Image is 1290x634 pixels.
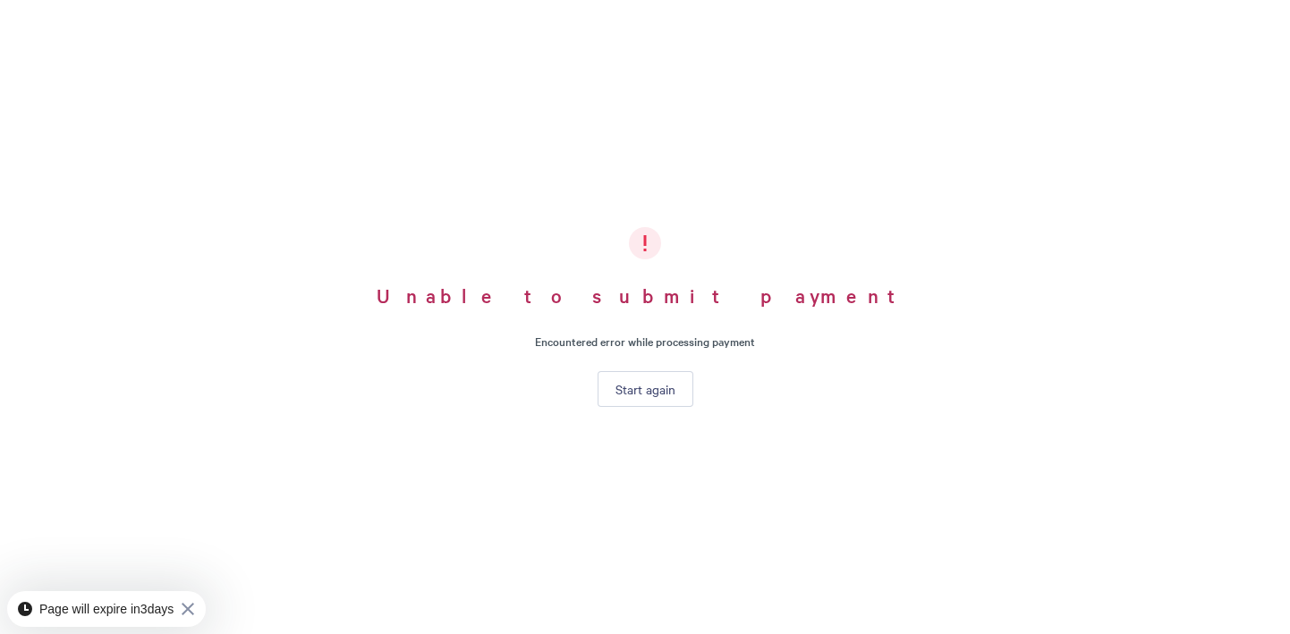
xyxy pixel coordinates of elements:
span: Start again [615,382,675,396]
p: Page will expire in 3 days [36,603,177,615]
span: Unable to submit payment [377,281,914,311]
span: Encountered error while processing payment [535,333,755,351]
button: Close Expiry Pill [177,598,199,620]
button: Start again [598,371,693,407]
